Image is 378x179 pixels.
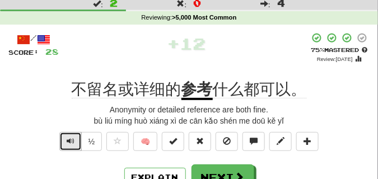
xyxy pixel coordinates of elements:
[213,81,307,98] span: 什么都可以。
[81,132,102,151] button: ½
[72,81,181,98] span: 不留名或详细的
[8,104,370,115] div: Anonymity or detailed reference are both fine.
[8,32,59,46] div: /
[317,56,353,62] small: Review: [DATE]
[242,132,265,151] button: Discuss sentence (alt+u)
[8,115,370,126] div: bù liú míng huò xiáng xì de cān kǎo shén me doū kě yǐ
[296,132,319,151] button: Add to collection (alt+a)
[269,132,292,151] button: Edit sentence (alt+d)
[216,132,238,151] button: Ignore sentence (alt+i)
[181,81,213,100] u: 参考
[8,49,39,56] span: Score:
[309,46,370,54] div: Mastered
[133,132,157,151] button: 🧠
[189,132,211,151] button: Reset to 0% Mastered (alt+r)
[45,47,59,56] span: 28
[167,32,180,55] span: +
[106,132,129,151] button: Favorite sentence (alt+f)
[172,14,236,21] strong: >5,000 Most Common
[180,34,206,53] span: 12
[162,132,184,151] button: Set this sentence to 100% Mastered (alt+m)
[57,132,102,157] div: Text-to-speech controls
[59,132,82,151] button: Play sentence audio (ctl+space)
[311,46,325,53] span: 75 %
